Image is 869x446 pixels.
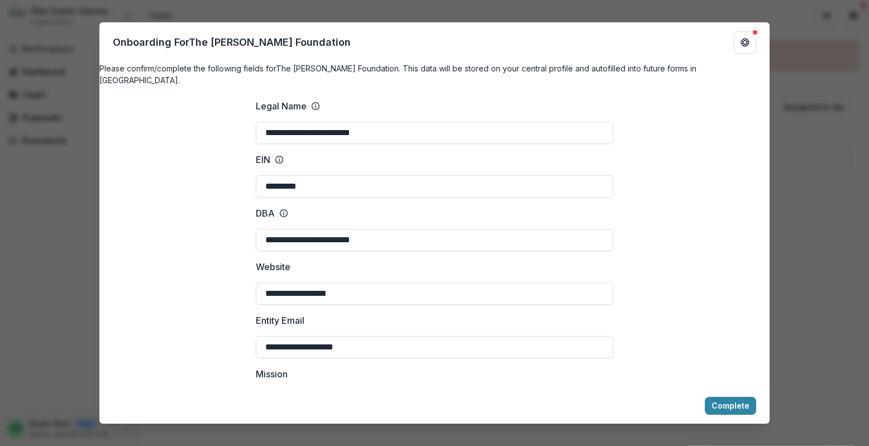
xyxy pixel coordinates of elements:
[256,314,304,327] p: Entity Email
[256,153,270,166] p: EIN
[113,35,351,50] p: Onboarding For The [PERSON_NAME] Foundation
[734,31,756,54] button: Get Help
[256,207,275,220] p: DBA
[99,63,770,86] h4: Please confirm/complete the following fields for The [PERSON_NAME] Foundation . This data will be...
[256,367,288,381] p: Mission
[705,397,756,415] button: Complete
[256,99,307,113] p: Legal Name
[256,260,290,274] p: Website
